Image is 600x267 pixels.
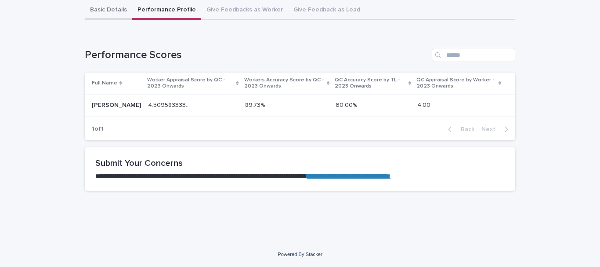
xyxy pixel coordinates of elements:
tr: [PERSON_NAME][PERSON_NAME] 4.5095833333333344.509583333333334 89.73%89.73% 60.00%60.00% 4.004.00 [85,94,515,116]
p: Worker Appraisal Score by QC - 2023 Onwards [147,75,234,91]
button: Back [441,125,478,133]
button: Next [478,125,515,133]
a: Powered By Stacker [278,252,322,257]
p: Farah Shah [92,100,143,109]
p: 60.00% [336,100,359,109]
span: Back [455,126,474,132]
p: 4.00 [417,100,432,109]
input: Search [432,48,515,62]
p: 1 of 1 [85,118,111,140]
p: Full Name [92,78,117,88]
span: Next [481,126,501,132]
button: Give Feedbacks as Worker [201,1,288,20]
p: 89.73% [245,100,267,109]
p: Workers Accuracy Score by QC - 2023 Onwards [244,75,325,91]
h2: Submit Your Concerns [95,158,505,168]
button: Give Feedback as Lead [288,1,365,20]
button: Performance Profile [132,1,201,20]
p: QC Accuracy Score by TL - 2023 Onwards [335,75,406,91]
h1: Performance Scores [85,49,428,62]
p: QC Appraisal Score by Worker - 2023 Onwards [416,75,496,91]
button: Basic Details [85,1,132,20]
p: 4.509583333333334 [148,100,194,109]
